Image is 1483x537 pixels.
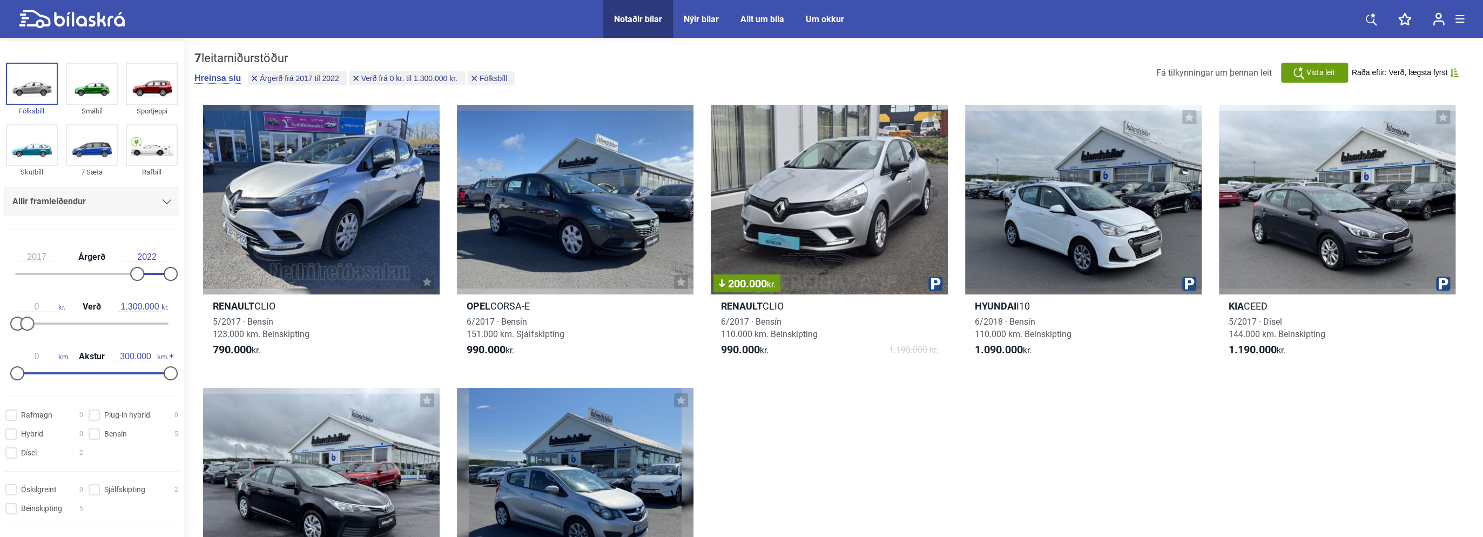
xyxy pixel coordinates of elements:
[76,352,107,361] span: Akstur
[21,410,52,421] span: Rafmagn
[928,277,942,291] img: parking.png
[76,253,108,261] span: Árgerð
[720,317,817,339] span: 6/2017 · Bensín 110.000 km. Beinskipting
[213,344,260,357] span: kr.
[965,105,1202,366] a: HyundaiI106/2018 · Bensín110.000 km. Beinskipting1.090.000kr.
[467,317,564,339] span: 6/2017 · Bensín 151.000 km. Sjálfskipting
[6,105,58,117] div: Fólksbíll
[1352,68,1447,77] span: Raða eftir: Verð, lægsta fyrst
[684,14,719,24] a: Nýir bílar
[126,105,178,117] div: Sportjeppi
[1229,300,1244,312] b: Kia
[21,484,57,495] span: Óskilgreint
[711,300,947,312] h2: CLIO
[80,303,104,311] span: Verð
[1433,12,1445,26] img: user-login.svg
[975,343,1023,356] b: 1.090.000
[975,300,1016,312] b: Hyundai
[467,300,490,312] b: Opel
[114,352,168,361] span: km.
[361,75,457,82] span: Verð frá 0 kr. til 1.300.000 kr.
[104,484,145,495] span: Sjálfskipting
[457,300,693,312] h2: CORSA-E
[1182,277,1196,291] img: parking.png
[965,300,1202,312] h2: I10
[349,71,465,85] button: Verð frá 0 kr. til 1.300.000 kr.
[104,428,127,440] span: Bensín
[1229,343,1277,356] b: 1.190.000
[1229,317,1325,339] span: 5/2017 · Dísel 144.000 km. Beinskipting
[975,317,1071,339] span: 6/2018 · Bensín 110.000 km. Beinskipting
[174,410,178,421] span: 0
[126,166,178,178] div: Rafbíll
[6,166,58,178] div: Skutbíll
[194,73,241,84] button: Hreinsa síu
[213,317,309,339] span: 5/2017 · Bensín 123.000 km. Beinskipting
[614,14,662,24] a: Notaðir bílar
[213,343,252,356] b: 790.000
[79,447,83,459] span: 2
[720,344,768,357] span: kr.
[1156,68,1272,78] span: Fá tilkynningar um þennan leit
[711,105,947,366] a: 200.000kr.RenaultCLIO6/2017 · Bensín110.000 km. Beinskipting990.000kr.1.190.000 kr.
[1306,67,1335,78] span: Vista leit
[21,428,43,440] span: Hybrid
[260,75,339,82] span: Árgerð frá 2017 til 2022
[194,51,201,65] b: 7
[203,300,440,312] h2: CLIO
[104,410,150,421] span: Plug-in hybrid
[719,278,775,289] span: 200.000
[118,302,168,312] span: kr.
[468,71,515,85] button: Fólksbíll
[720,343,759,356] b: 990.000
[213,300,254,312] b: Renault
[79,484,83,495] span: 0
[467,343,505,356] b: 990.000
[740,14,784,24] a: Allt um bíla
[15,302,65,312] span: kr.
[203,105,440,366] a: RenaultCLIO5/2017 · Bensín123.000 km. Beinskipting790.000kr.
[975,344,1032,357] span: kr.
[79,428,83,440] span: 0
[720,300,762,312] b: Renault
[15,352,70,361] span: km.
[66,166,118,178] div: 7 Sæta
[21,503,62,514] span: Beinskipting
[889,344,938,357] span: 1.190.000 kr.
[194,51,517,65] div: leitarniðurstöður
[457,105,693,366] a: OpelCORSA-E6/2017 · Bensín151.000 km. Sjálfskipting990.000kr.
[79,410,83,421] span: 0
[480,75,507,82] span: Fólksbíll
[806,14,844,24] a: Um okkur
[1219,105,1455,366] a: KiaCEED5/2017 · Dísel144.000 km. Beinskipting1.190.000kr.
[12,194,86,209] span: Allir framleiðendur
[1352,68,1459,77] button: Raða eftir: Verð, lægsta fyrst
[21,447,37,459] span: Dísel
[1229,344,1285,357] span: kr.
[174,428,178,440] span: 5
[1219,300,1455,312] h2: CEED
[66,105,118,117] div: Smábíl
[467,344,514,357] span: kr.
[79,503,83,514] span: 5
[174,484,178,495] span: 2
[1436,277,1450,291] img: parking.png
[766,279,775,290] span: kr.
[248,71,346,85] button: Árgerð frá 2017 til 2022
